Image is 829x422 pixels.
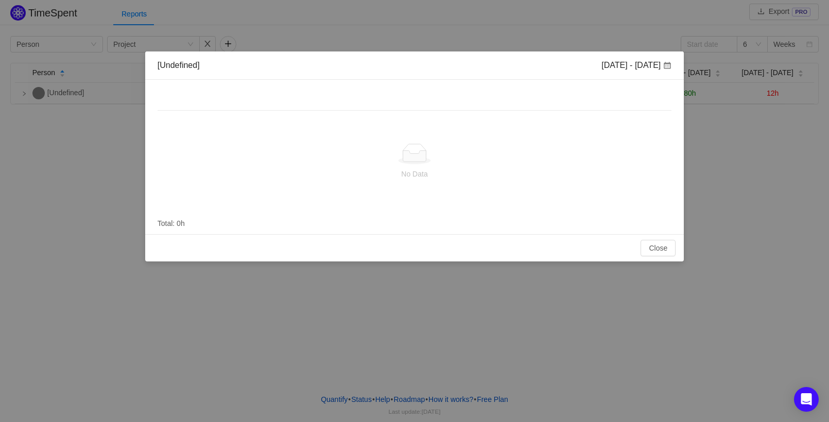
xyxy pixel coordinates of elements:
[794,387,819,412] div: Open Intercom Messenger
[641,240,676,256] button: Close
[158,60,200,71] div: [Undefined]
[166,168,664,180] p: No Data
[158,219,185,227] span: Total: 0h
[601,60,671,71] div: [DATE] - [DATE]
